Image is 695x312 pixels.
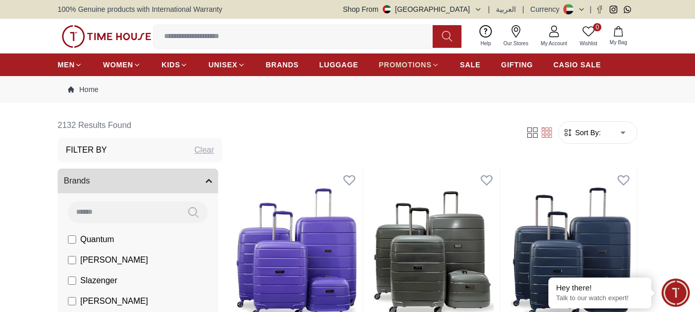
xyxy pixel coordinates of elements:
a: UNISEX [208,56,245,74]
button: Shop From[GEOGRAPHIC_DATA] [343,4,482,14]
span: PROMOTIONS [379,60,432,70]
div: Currency [530,4,564,14]
div: Chat Widget [662,279,690,307]
a: Help [474,23,497,49]
button: My Bag [603,24,633,48]
span: [PERSON_NAME] [80,254,148,266]
span: 0 [593,23,601,31]
span: CASIO SALE [554,60,601,70]
a: KIDS [162,56,188,74]
span: LUGGAGE [319,60,359,70]
div: Hey there! [556,283,644,293]
span: Sort By: [573,127,601,138]
span: Brands [64,175,90,187]
a: Instagram [610,6,617,13]
a: Our Stores [497,23,534,49]
a: CASIO SALE [554,56,601,74]
span: Wishlist [576,40,601,47]
input: Quantum [68,235,76,244]
a: SALE [460,56,480,74]
span: 100% Genuine products with International Warranty [58,4,222,14]
img: ... [62,25,151,48]
a: Home [68,84,98,95]
span: SALE [460,60,480,70]
a: Facebook [596,6,603,13]
a: PROMOTIONS [379,56,439,74]
span: Quantum [80,233,114,246]
span: BRANDS [266,60,299,70]
img: United Arab Emirates [383,5,391,13]
nav: Breadcrumb [58,76,637,103]
span: MEN [58,60,75,70]
span: KIDS [162,60,180,70]
span: My Account [537,40,572,47]
div: Clear [194,144,214,156]
input: [PERSON_NAME] [68,297,76,305]
h6: 2132 Results Found [58,113,222,138]
a: Whatsapp [623,6,631,13]
a: MEN [58,56,82,74]
button: Brands [58,169,218,193]
span: | [488,4,490,14]
span: My Bag [605,39,631,46]
a: LUGGAGE [319,56,359,74]
button: Sort By: [563,127,601,138]
input: Slazenger [68,277,76,285]
span: Slazenger [80,274,117,287]
span: UNISEX [208,60,237,70]
a: 0Wishlist [574,23,603,49]
a: GIFTING [501,56,533,74]
span: WOMEN [103,60,133,70]
a: BRANDS [266,56,299,74]
input: [PERSON_NAME] [68,256,76,264]
button: العربية [496,4,516,14]
a: WOMEN [103,56,141,74]
span: | [590,4,592,14]
span: GIFTING [501,60,533,70]
p: Talk to our watch expert! [556,294,644,303]
span: [PERSON_NAME] [80,295,148,307]
h3: Filter By [66,144,107,156]
span: | [522,4,524,14]
span: Our Stores [500,40,532,47]
span: Help [476,40,495,47]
